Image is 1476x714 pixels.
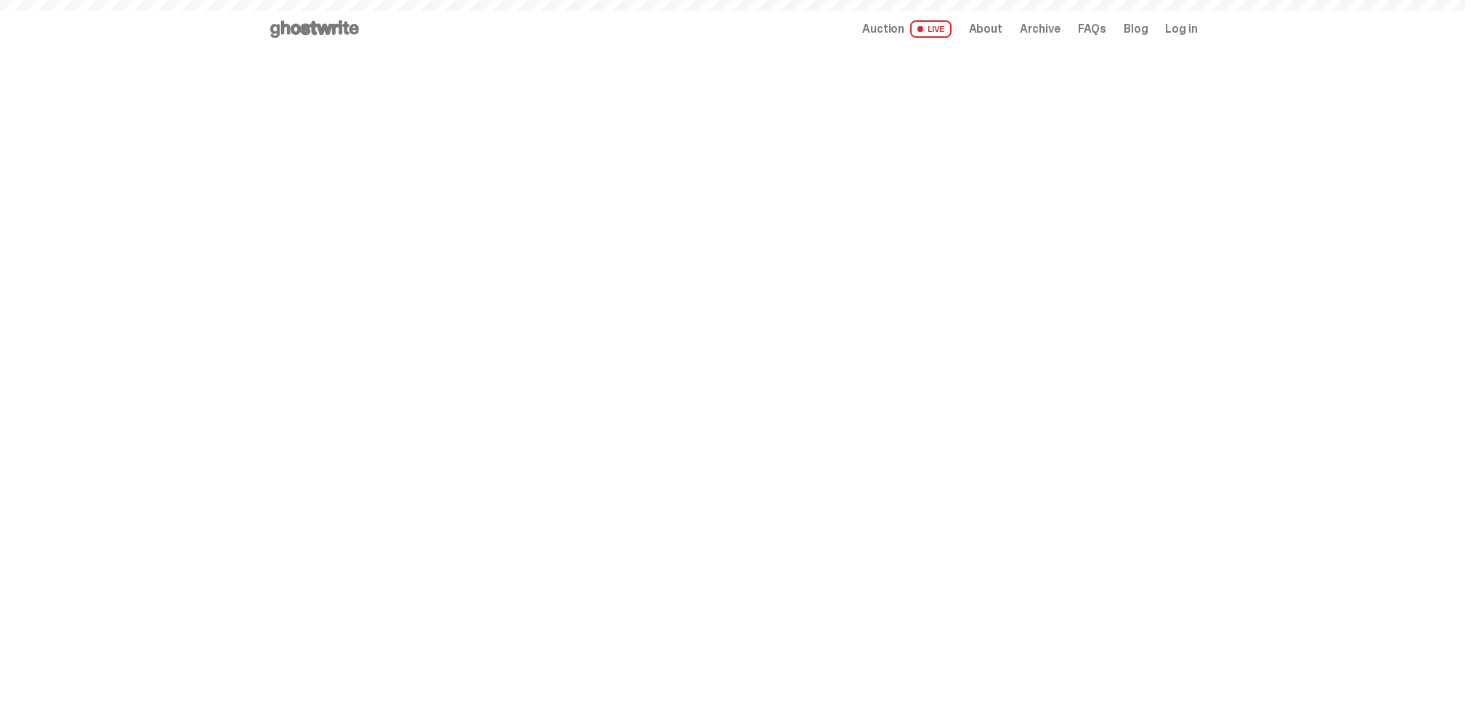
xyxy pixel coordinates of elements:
a: About [969,23,1002,35]
a: Archive [1020,23,1061,35]
a: FAQs [1078,23,1106,35]
a: Log in [1165,23,1197,35]
span: LIVE [910,20,952,38]
a: Auction LIVE [862,20,951,38]
span: Auction [862,23,904,35]
a: Blog [1124,23,1148,35]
